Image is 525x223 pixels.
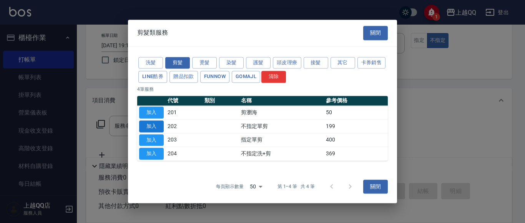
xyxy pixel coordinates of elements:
[239,96,324,106] th: 名稱
[139,107,164,118] button: 加入
[169,71,198,83] button: 贈品扣款
[166,96,203,106] th: 代號
[166,133,203,147] td: 203
[138,71,167,83] button: LINE酷券
[247,176,265,197] div: 50
[324,96,388,106] th: 參考價格
[139,134,164,146] button: 加入
[192,57,217,69] button: 燙髮
[239,133,324,147] td: 指定單剪
[137,86,388,93] p: 4 筆服務
[324,106,388,120] td: 50
[246,57,271,69] button: 護髮
[216,183,244,190] p: 每頁顯示數量
[239,106,324,120] td: 剪瀏海
[166,147,203,161] td: 204
[357,57,386,69] button: 卡券銷售
[273,57,301,69] button: 頭皮理療
[166,106,203,120] td: 201
[239,120,324,133] td: 不指定單剪
[232,71,260,83] button: GOMAJL
[219,57,244,69] button: 染髮
[139,148,164,160] button: 加入
[363,180,388,194] button: 關閉
[331,57,355,69] button: 其它
[239,147,324,161] td: 不指定洗+剪
[138,57,163,69] button: 洗髮
[139,120,164,132] button: 加入
[166,120,203,133] td: 202
[277,183,315,190] p: 第 1–4 筆 共 4 筆
[304,57,328,69] button: 接髮
[324,120,388,133] td: 199
[165,57,190,69] button: 剪髮
[261,71,286,83] button: 清除
[324,133,388,147] td: 400
[137,29,168,37] span: 剪髮類服務
[203,96,239,106] th: 類別
[200,71,229,83] button: FUNNOW
[324,147,388,161] td: 369
[363,26,388,40] button: 關閉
